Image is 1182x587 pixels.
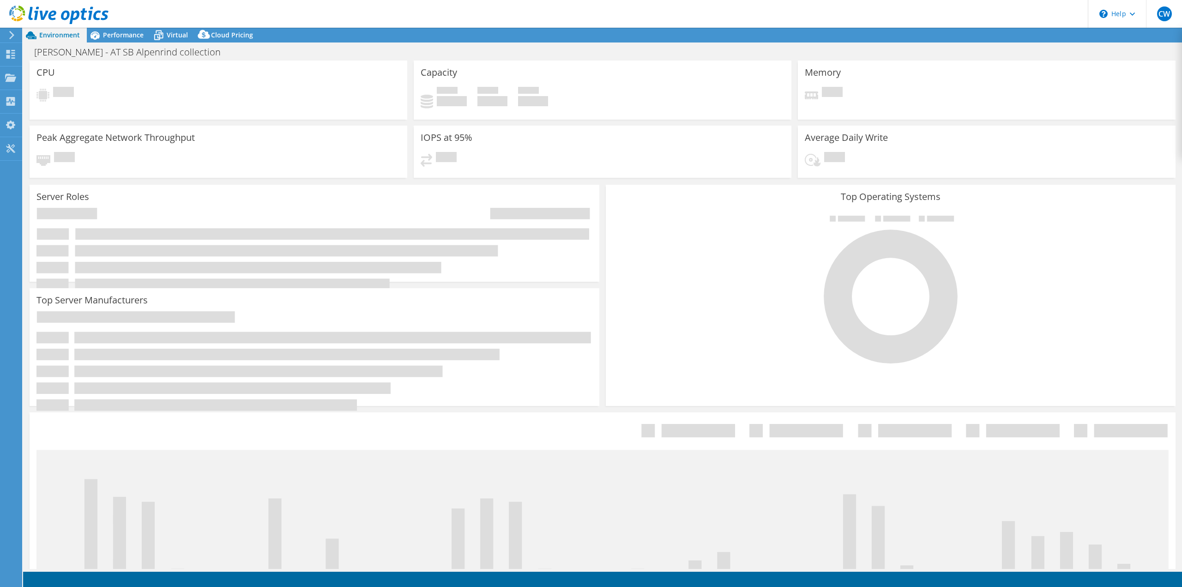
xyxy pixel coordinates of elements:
[167,30,188,39] span: Virtual
[36,67,55,78] h3: CPU
[30,47,235,57] h1: [PERSON_NAME] - AT SB Alpenrind collection
[805,67,841,78] h3: Memory
[211,30,253,39] span: Cloud Pricing
[39,30,80,39] span: Environment
[54,152,75,164] span: Pending
[518,87,539,96] span: Total
[437,87,458,96] span: Used
[103,30,144,39] span: Performance
[805,133,888,143] h3: Average Daily Write
[421,133,472,143] h3: IOPS at 95%
[1099,10,1108,18] svg: \n
[36,295,148,305] h3: Top Server Manufacturers
[824,152,845,164] span: Pending
[36,133,195,143] h3: Peak Aggregate Network Throughput
[477,87,498,96] span: Free
[36,192,89,202] h3: Server Roles
[436,152,457,164] span: Pending
[613,192,1169,202] h3: Top Operating Systems
[477,96,507,106] h4: 0 GiB
[421,67,457,78] h3: Capacity
[822,87,843,99] span: Pending
[53,87,74,99] span: Pending
[437,96,467,106] h4: 0 GiB
[518,96,548,106] h4: 0 GiB
[1157,6,1172,21] span: CW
